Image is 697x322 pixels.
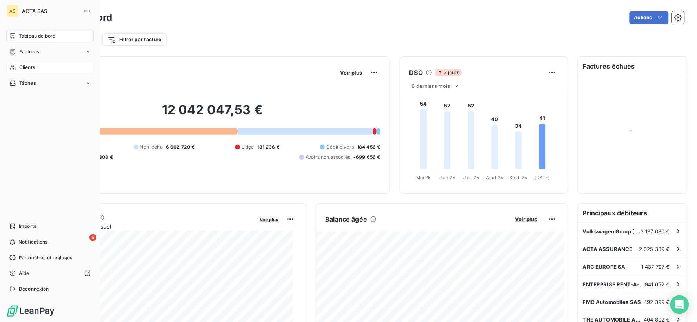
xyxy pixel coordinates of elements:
span: 5 [89,234,96,241]
span: ACTA SAS [22,8,78,14]
tspan: Août 25 [486,175,503,180]
span: Tableau de bord [19,33,55,40]
h6: Factures échues [578,57,687,76]
span: 7 jours [435,69,462,76]
span: 184 456 € [357,144,380,151]
span: Non-échu [140,144,163,151]
span: -699 656 € [353,154,380,161]
tspan: Sept. 25 [510,175,527,180]
h6: Principaux débiteurs [578,204,687,222]
span: 941 652 € [645,281,670,287]
tspan: Juin 25 [439,175,455,180]
span: Notifications [18,238,47,246]
span: 1 437 727 € [641,264,670,270]
button: Voir plus [513,216,540,223]
span: 6 662 720 € [166,144,195,151]
span: Tâches [19,80,36,87]
tspan: Juil. 25 [463,175,479,180]
span: 181 236 € [257,144,280,151]
div: Open Intercom Messenger [670,295,689,314]
span: Chiffre d'affaires mensuel [44,222,255,231]
span: 3 137 080 € [641,228,670,235]
span: Voir plus [515,216,537,222]
a: Aide [6,267,94,280]
button: Voir plus [258,216,281,223]
span: Déconnexion [19,286,49,293]
span: Paramètres et réglages [19,254,72,261]
span: ARC EUROPE SA [583,264,626,270]
span: Clients [19,64,35,71]
span: ACTA ASSURANCE [583,246,633,252]
div: AS [6,5,19,17]
span: Avoirs non associés [306,154,350,161]
span: FMC Automobiles SAS [583,299,641,305]
h6: DSO [409,68,423,77]
span: Débit divers [326,144,354,151]
span: 2 025 389 € [639,246,670,252]
span: Imports [19,223,36,230]
tspan: [DATE] [535,175,550,180]
tspan: Mai 25 [416,175,431,180]
span: Voir plus [340,69,362,76]
h2: 12 042 047,53 € [44,102,380,126]
span: Aide [19,270,29,277]
button: Actions [630,11,669,24]
span: 492 399 € [644,299,670,305]
span: ENTERPRISE RENT-A-CAR - CITER SA [583,281,645,287]
button: Filtrer par facture [102,33,167,46]
span: Voir plus [260,217,278,222]
span: 6 derniers mois [412,83,450,89]
img: Logo LeanPay [6,305,55,317]
span: Volkswagen Group [GEOGRAPHIC_DATA] [583,228,641,235]
span: Litige [242,144,254,151]
button: Voir plus [338,69,365,76]
span: Factures [19,48,39,55]
h6: Balance âgée [326,215,368,224]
